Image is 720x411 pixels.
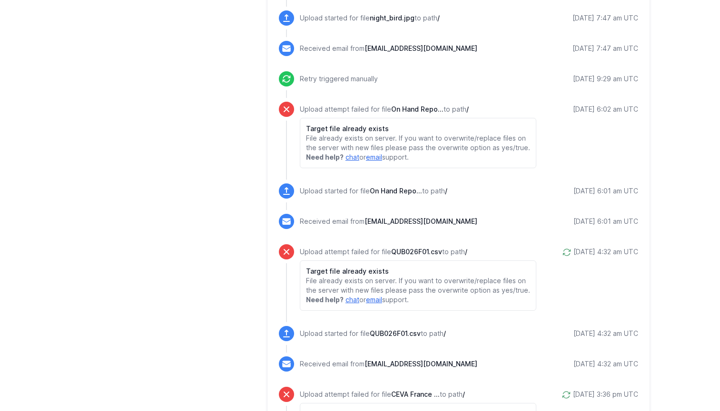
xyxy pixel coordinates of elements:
[300,217,477,226] p: Received email from
[572,13,638,23] div: [DATE] 7:47 am UTC
[573,217,638,226] div: [DATE] 6:01 am UTC
[573,247,638,257] div: [DATE] 4:32 am UTC
[366,153,382,161] a: email
[300,359,477,369] p: Received email from
[573,105,638,114] div: [DATE] 6:02 am UTC
[573,186,638,196] div: [DATE] 6:01 am UTC
[365,217,477,225] span: [EMAIL_ADDRESS][DOMAIN_NAME]
[444,329,446,337] span: /
[370,14,414,22] span: night_bird.jpg
[300,44,477,53] p: Received email from
[306,295,530,305] p: or support.
[365,360,477,368] span: [EMAIL_ADDRESS][DOMAIN_NAME]
[391,390,440,398] span: CEVA France Inventory Report Template 1.9 - 25 SEPT 25.xlsm
[300,247,536,257] p: Upload attempt failed for file to path
[306,153,344,161] strong: Need help?
[572,44,638,53] div: [DATE] 7:47 am UTC
[306,134,530,153] p: File already exists on server. If you want to overwrite/replace files on the server with new file...
[573,329,638,338] div: [DATE] 4:32 am UTC
[370,187,422,195] span: On Hand Report 8AM CET.xlsx
[306,153,530,162] p: or support.
[391,105,444,113] span: On Hand Report 8AM CET.xlsx
[391,248,442,256] span: QUB026F01.csv
[300,105,536,114] p: Upload attempt failed for file to path
[306,296,344,304] strong: Need help?
[345,296,359,304] a: chat
[465,248,467,256] span: /
[306,267,530,276] h6: Target file already exists
[306,124,530,134] h6: Target file already exists
[366,296,382,304] a: email
[463,390,465,398] span: /
[300,13,440,23] p: Upload started for file to path
[365,44,477,52] span: [EMAIL_ADDRESS][DOMAIN_NAME]
[573,359,638,369] div: [DATE] 4:32 am UTC
[437,14,440,22] span: /
[306,276,530,295] p: File already exists on server. If you want to overwrite/replace files on the server with new file...
[345,153,359,161] a: chat
[573,74,638,84] div: [DATE] 9:29 am UTC
[300,74,378,84] p: Retry triggered manually
[300,186,447,196] p: Upload started for file to path
[466,105,469,113] span: /
[300,329,446,338] p: Upload started for file to path
[300,390,536,399] p: Upload attempt failed for file to path
[573,390,638,399] div: [DATE] 3:36 pm UTC
[672,363,709,400] iframe: Drift Widget Chat Controller
[445,187,447,195] span: /
[370,329,421,337] span: QUB026F01.csv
